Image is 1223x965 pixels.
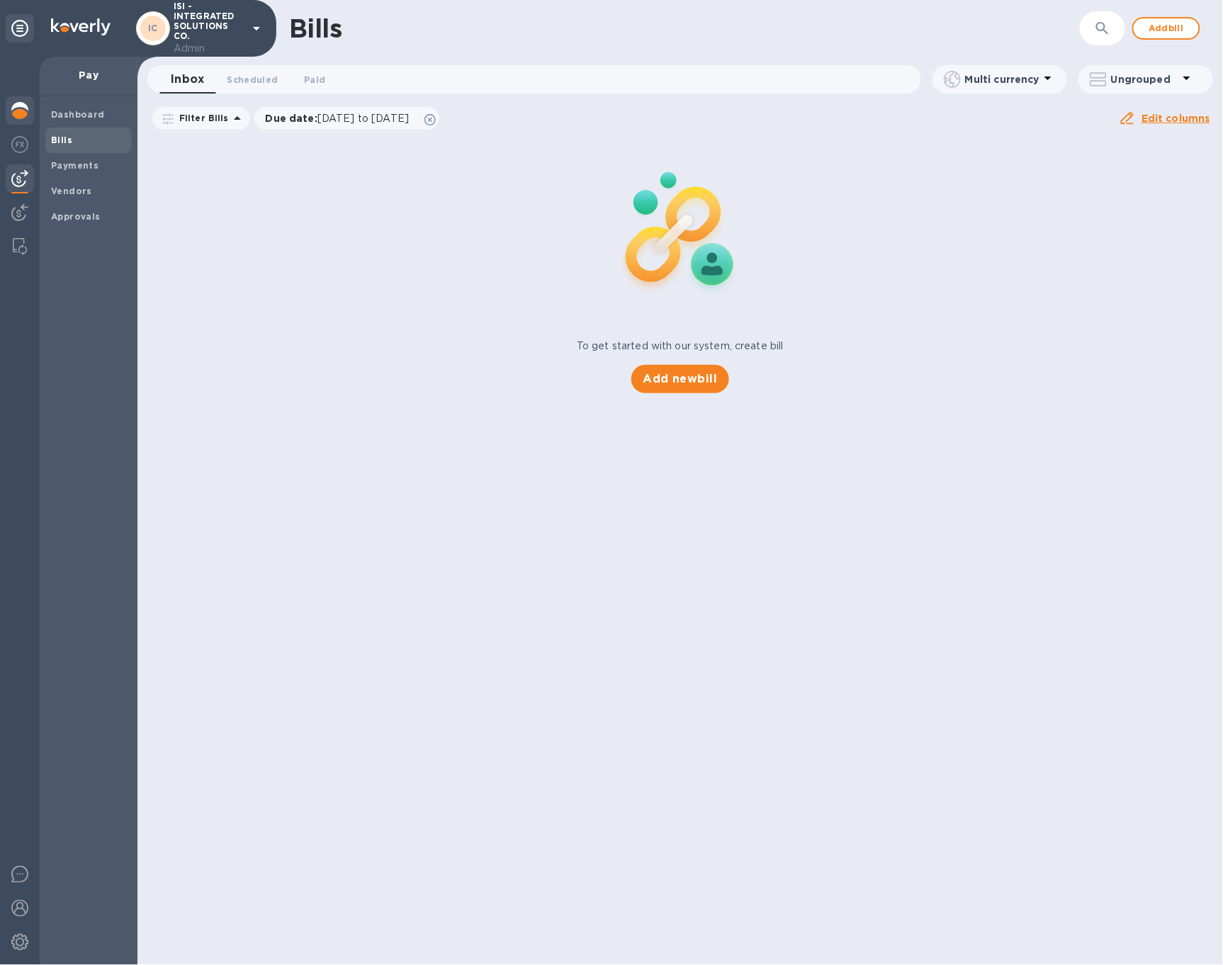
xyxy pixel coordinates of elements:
[317,113,409,124] span: [DATE] to [DATE]
[174,1,244,56] p: ISI - INTEGRATED SOLUTIONS CO.
[148,23,158,33] b: IC
[631,365,728,393] button: Add newbill
[174,41,244,56] p: Admin
[51,160,98,171] b: Payments
[577,339,784,354] p: To get started with our system, create bill
[965,72,1039,86] p: Multi currency
[254,107,440,130] div: Due date:[DATE] to [DATE]
[51,211,101,222] b: Approvals
[266,111,417,125] p: Due date :
[304,72,325,87] span: Paid
[1111,72,1178,86] p: Ungrouped
[174,112,229,124] p: Filter Bills
[643,371,717,388] span: Add new bill
[1142,113,1210,124] u: Edit columns
[11,136,28,153] img: Foreign exchange
[1132,17,1200,40] button: Addbill
[51,186,92,196] b: Vendors
[51,135,72,145] b: Bills
[171,69,204,89] span: Inbox
[1145,20,1188,37] span: Add bill
[6,14,34,43] div: Unpin categories
[51,109,105,120] b: Dashboard
[51,18,111,35] img: Logo
[51,68,126,82] p: Pay
[289,13,342,43] h1: Bills
[227,72,278,87] span: Scheduled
